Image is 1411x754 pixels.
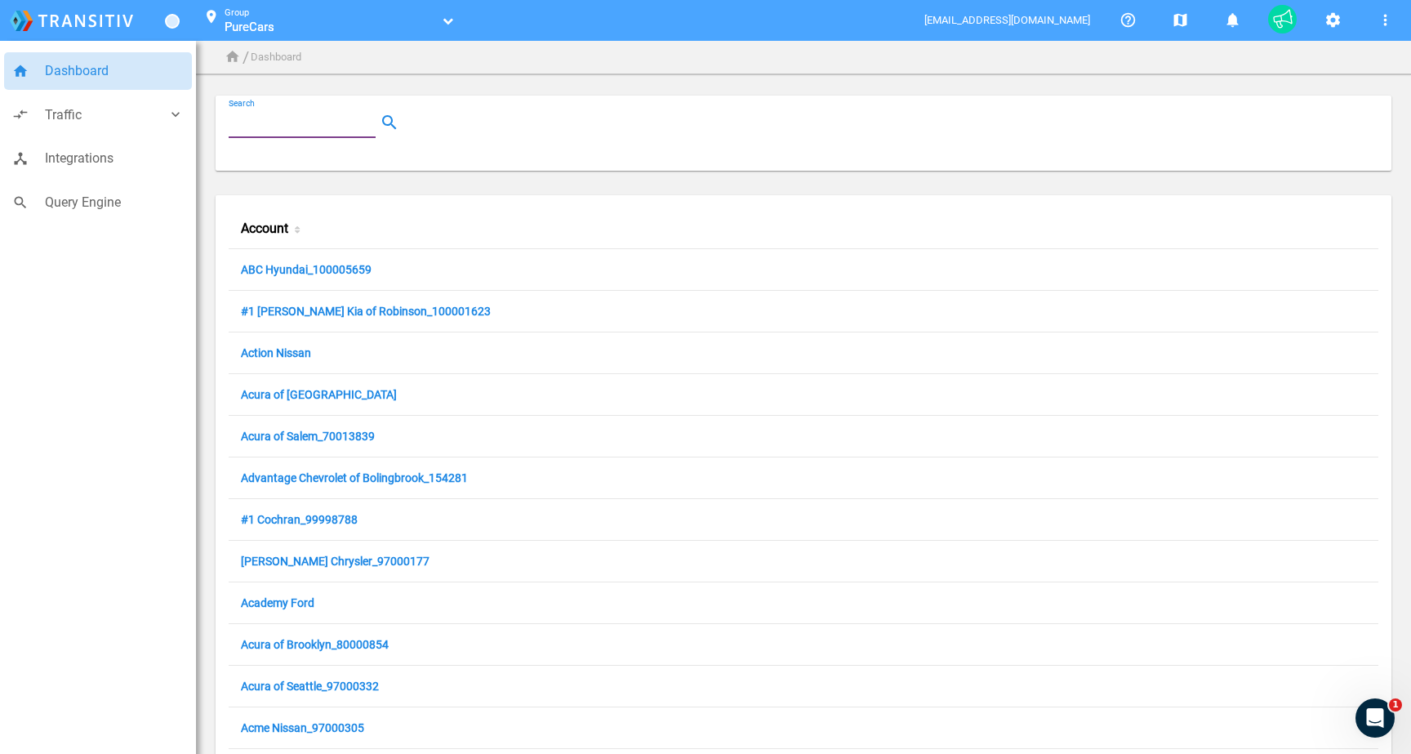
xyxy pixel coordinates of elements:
[45,192,184,213] span: Query Engine
[167,106,184,123] i: keyboard_arrow_down
[241,430,375,445] a: Acura of Salem_70013839
[12,194,29,211] i: search
[251,49,301,66] li: Dashboard
[241,680,379,695] a: Acura of Seattle_97000332
[1222,11,1242,30] mat-icon: notifications
[4,96,192,134] a: compare_arrowsTraffickeyboard_arrow_down
[12,63,29,79] i: home
[1369,3,1401,36] button: More
[1170,11,1190,30] mat-icon: map
[45,148,184,169] span: Integrations
[4,184,192,221] a: searchQuery Engine
[924,14,1092,26] span: [EMAIL_ADDRESS][DOMAIN_NAME]
[4,52,192,90] a: homeDashboard
[4,140,192,177] a: device_hubIntegrations
[10,11,133,31] img: logo
[202,9,221,29] mat-icon: location_on
[12,150,29,167] i: device_hub
[229,208,516,249] div: Account
[1389,698,1402,712] span: 1
[241,596,314,612] a: Academy Ford
[225,20,274,34] span: PureCars
[241,305,491,320] a: #1 [PERSON_NAME] Kia of Robinson_100001623
[1118,11,1137,30] mat-icon: help_outline
[225,49,241,65] i: home
[241,513,358,529] a: #1 Cochran_99998788
[241,638,389,654] a: Acura of Brooklyn_80000854
[225,7,249,18] small: Group
[1355,698,1395,738] iframe: Intercom live chat
[1323,11,1342,30] mat-icon: settings
[241,388,397,404] a: Acura of [GEOGRAPHIC_DATA]
[241,721,364,737] a: Acme Nissan_97000305
[45,60,184,82] span: Dashboard
[241,555,430,570] a: [PERSON_NAME] Chrysler_97000177
[1375,11,1395,30] mat-icon: more_vert
[243,44,249,70] li: /
[241,346,311,362] a: Action Nissan
[241,263,372,279] a: ABC Hyundai_100005659
[45,105,167,126] span: Traffic
[165,14,180,29] a: Toggle Menu
[241,471,468,487] a: Advantage Chevrolet of Bolingbrook_154281
[12,106,29,123] i: compare_arrows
